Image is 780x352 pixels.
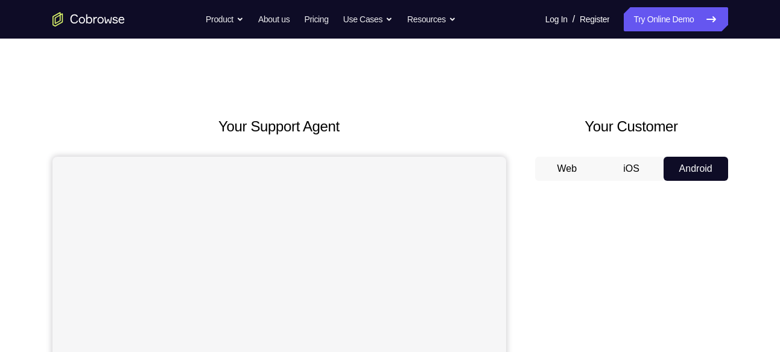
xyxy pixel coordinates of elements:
button: Use Cases [343,7,393,31]
button: iOS [599,157,664,181]
a: Pricing [304,7,328,31]
a: Register [580,7,609,31]
a: Go to the home page [52,12,125,27]
span: / [572,12,575,27]
a: Try Online Demo [624,7,728,31]
button: Web [535,157,600,181]
h2: Your Support Agent [52,116,506,137]
button: Product [206,7,244,31]
a: Log In [545,7,568,31]
a: About us [258,7,290,31]
button: Resources [407,7,456,31]
button: Android [664,157,728,181]
h2: Your Customer [535,116,728,137]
